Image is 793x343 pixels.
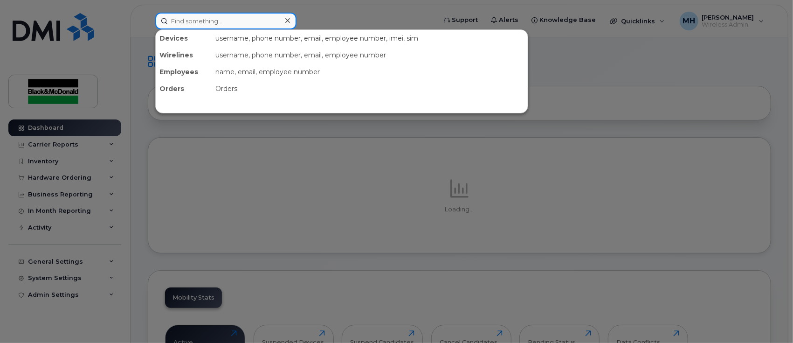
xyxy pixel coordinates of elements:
div: Wirelines [156,47,212,63]
div: username, phone number, email, employee number, imei, sim [212,30,528,47]
div: Devices [156,30,212,47]
div: Employees [156,63,212,80]
div: username, phone number, email, employee number [212,47,528,63]
div: Orders [212,80,528,97]
div: Orders [156,80,212,97]
div: name, email, employee number [212,63,528,80]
